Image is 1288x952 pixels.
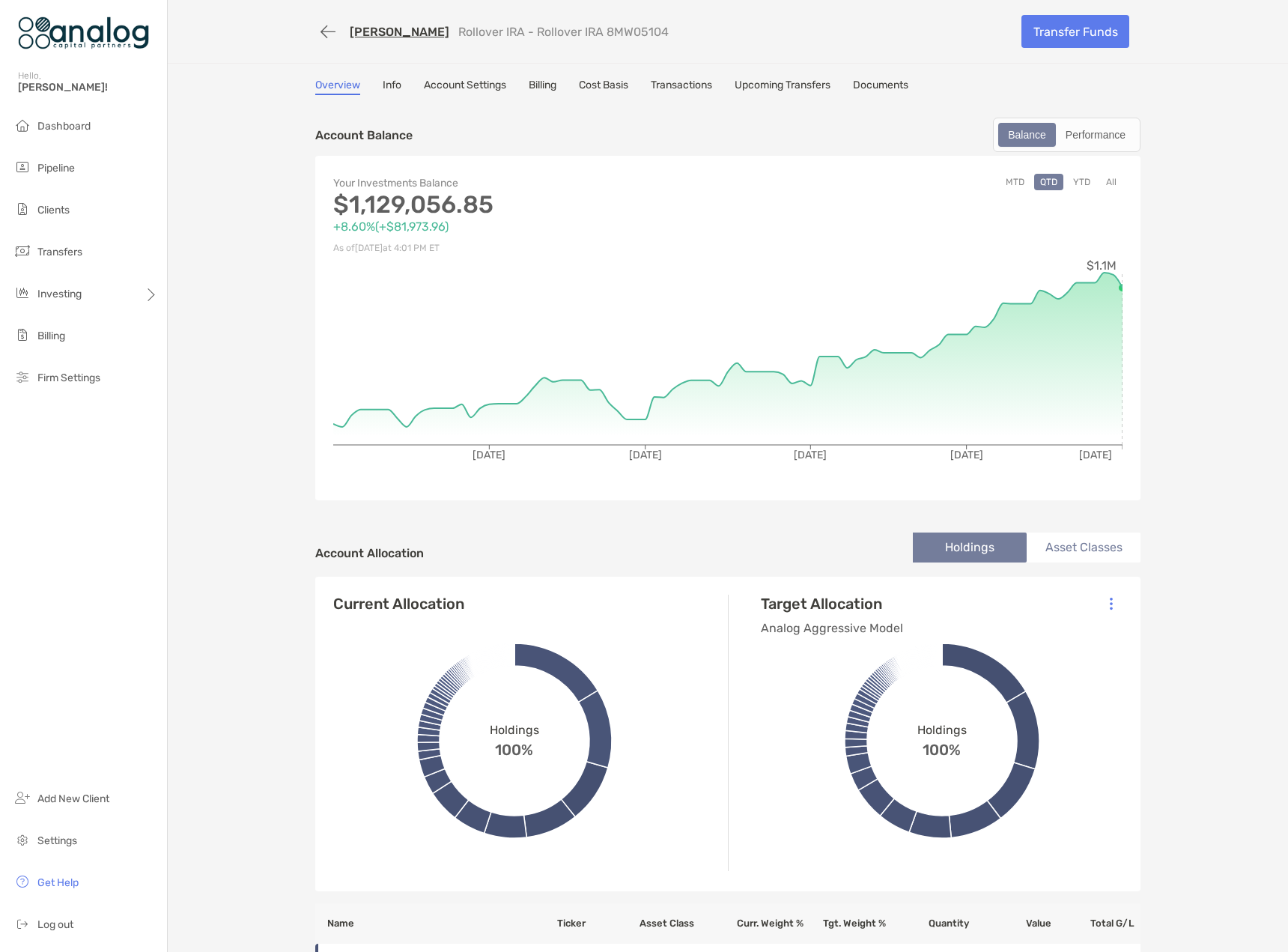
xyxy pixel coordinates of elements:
a: Upcoming Transfers [735,79,830,95]
tspan: [DATE] [1079,449,1112,461]
span: Log out [37,918,73,931]
span: 100% [495,737,533,759]
span: Settings [37,834,77,847]
span: 100% [923,737,961,759]
a: [PERSON_NAME] [350,25,449,39]
th: Quantity [887,903,969,944]
span: Pipeline [37,162,75,175]
a: Billing [529,79,556,95]
img: settings icon [13,831,31,849]
th: Name [315,903,556,944]
a: Cost Basis [579,79,628,95]
th: Asset Class [639,903,721,944]
tspan: [DATE] [473,449,505,461]
a: Account Settings [424,79,506,95]
div: Performance [1057,124,1134,145]
th: Curr. Weight % [721,903,804,944]
img: pipeline icon [13,158,31,176]
p: $1,129,056.85 [333,195,728,214]
div: Balance [1000,124,1054,145]
a: Transactions [651,79,712,95]
th: Value [970,903,1052,944]
img: Zoe Logo [18,6,149,60]
span: Holdings [917,723,967,737]
tspan: [DATE] [950,449,983,461]
span: Holdings [490,723,539,737]
a: Overview [315,79,360,95]
tspan: [DATE] [794,449,827,461]
span: Firm Settings [37,372,100,384]
span: Transfers [37,246,82,258]
span: Add New Client [37,792,109,805]
img: billing icon [13,326,31,344]
div: segmented control [993,118,1140,152]
img: investing icon [13,284,31,302]
img: dashboard icon [13,116,31,134]
span: [PERSON_NAME]! [18,81,158,94]
p: Analog Aggressive Model [761,619,903,637]
span: Get Help [37,876,79,889]
img: logout icon [13,915,31,933]
img: firm-settings icon [13,368,31,386]
p: Your Investments Balance [333,174,728,192]
img: clients icon [13,200,31,218]
h4: Target Allocation [761,595,903,613]
p: As of [DATE] at 4:01 PM ET [333,239,728,258]
p: Account Balance [315,126,413,145]
th: Total G/L [1052,903,1140,944]
p: Rollover IRA - Rollover IRA 8MW05104 [458,25,669,39]
tspan: [DATE] [629,449,662,461]
img: get-help icon [13,873,31,891]
a: Transfer Funds [1021,15,1129,48]
a: Documents [853,79,908,95]
button: YTD [1067,174,1096,190]
p: +8.60% ( +$81,973.96 ) [333,217,728,236]
li: Asset Classes [1027,533,1140,563]
img: transfers icon [13,242,31,260]
span: Investing [37,288,82,300]
span: Clients [37,204,70,216]
button: MTD [1000,174,1030,190]
button: All [1100,174,1123,190]
span: Dashboard [37,120,91,133]
th: Ticker [556,903,639,944]
tspan: $1.1M [1087,258,1117,273]
h4: Current Allocation [333,595,464,613]
img: add_new_client icon [13,789,31,807]
h4: Account Allocation [315,546,424,560]
button: QTD [1034,174,1063,190]
span: Billing [37,330,65,342]
li: Holdings [913,533,1027,563]
img: Icon List Menu [1110,597,1113,610]
th: Tgt. Weight % [804,903,887,944]
a: Info [383,79,401,95]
